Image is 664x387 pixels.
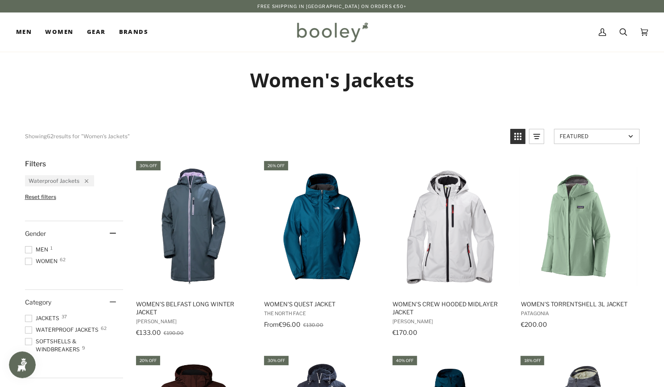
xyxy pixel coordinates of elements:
[392,300,508,316] span: Women's Crew Hooded Midlayer Jacket
[9,351,36,378] iframe: Button to open loyalty program pop-up
[257,3,407,10] p: Free Shipping in [GEOGRAPHIC_DATA] on Orders €50+
[135,160,253,339] a: Women's Belfast Long Winter Jacket
[554,129,639,144] a: Sort options
[25,230,46,237] span: Gender
[136,161,161,170] div: 30% off
[264,161,288,170] div: 26% off
[62,314,67,319] span: 37
[25,257,60,265] span: Women
[47,133,54,140] b: 62
[25,68,639,92] h1: Women's Jackets
[264,310,379,317] span: The North Face
[510,129,525,144] a: View grid mode
[50,246,53,250] span: 1
[391,160,509,339] a: Women's Crew Hooded Midlayer Jacket
[87,28,106,37] span: Gear
[38,12,80,52] a: Women
[392,318,508,325] span: [PERSON_NAME]
[112,12,155,52] a: Brands
[25,338,123,354] span: Softshells & Windbreakers
[25,246,51,254] span: Men
[520,321,547,328] span: €200.00
[264,356,289,365] div: 30% off
[25,326,101,334] span: Waterproof Jackets
[263,160,381,339] a: Women's Quest Jacket
[60,257,66,262] span: 62
[164,330,184,336] span: €190.00
[279,321,301,328] span: €96.00
[391,167,509,285] img: Helly Hansen Women's Crew Hooded Midlayer Jacket White - Booley Galway
[25,298,51,306] span: Category
[136,329,161,336] span: €133.00
[16,28,32,37] span: Men
[136,300,252,316] span: Women's Belfast Long Winter Jacket
[303,322,323,328] span: €130.00
[136,356,160,365] div: 20% off
[101,326,107,330] span: 62
[520,310,636,317] span: Patagonia
[264,300,379,308] span: Women's Quest Jacket
[520,300,636,308] span: Women's Torrentshell 3L Jacket
[392,356,417,365] div: 40% off
[16,12,38,52] a: Men
[82,346,85,350] span: 9
[119,28,148,37] span: Brands
[519,160,637,339] a: Women's Torrentshell 3L Jacket
[520,356,544,365] div: 18% off
[264,321,279,328] span: From
[25,193,123,200] li: Reset filters
[25,193,56,200] span: Reset filters
[529,129,544,144] a: View list mode
[519,167,637,285] img: Patagonia Women's Torrentshell 3L Jacket Ellwood Green - Booley Galway
[45,28,73,37] span: Women
[392,329,417,336] span: €170.00
[25,129,130,144] div: Showing results for "Women's Jackets"
[25,314,62,322] span: Jackets
[136,318,252,325] span: [PERSON_NAME]
[293,19,371,45] img: Booley
[25,160,46,168] span: Filters
[79,177,88,184] div: Remove filter: Waterproof Jackets
[80,12,112,52] a: Gear
[560,133,625,140] span: Featured
[29,177,79,184] span: Waterproof Jackets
